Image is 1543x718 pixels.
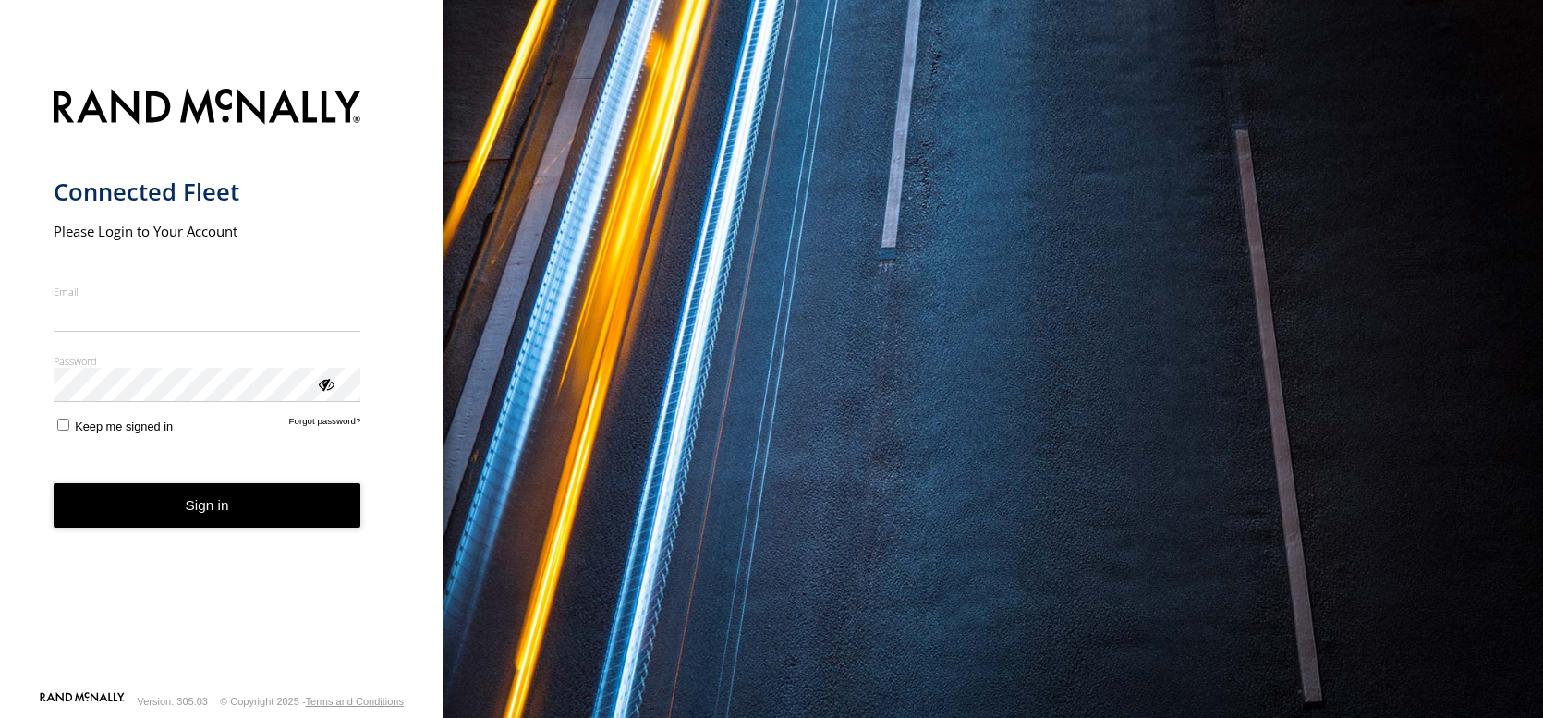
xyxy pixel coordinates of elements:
[40,692,125,711] a: Visit our Website
[54,354,361,368] label: Password
[306,696,404,707] a: Terms and Conditions
[54,176,361,207] h1: Connected Fleet
[289,416,361,433] a: Forgot password?
[54,483,361,529] button: Sign in
[57,419,69,431] input: Keep me signed in
[54,78,391,691] form: main
[220,696,404,707] div: © Copyright 2025 -
[138,696,208,707] div: Version: 305.03
[54,222,361,240] h2: Please Login to Your Account
[54,85,361,132] img: Rand McNally
[54,285,361,298] label: Email
[316,374,334,393] div: ViewPassword
[75,420,173,433] span: Keep me signed in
